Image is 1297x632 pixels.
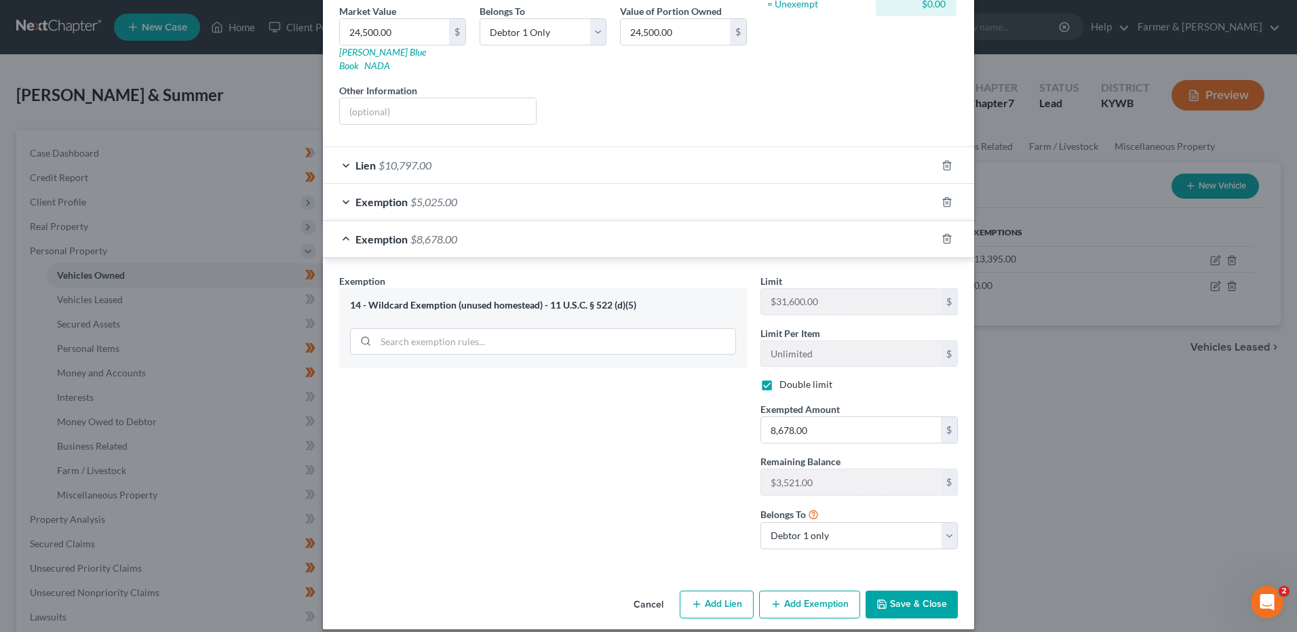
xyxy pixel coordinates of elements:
button: Cancel [623,592,674,619]
div: 14 - Wildcard Exemption (unused homestead) - 11 U.S.C. § 522 (d)(5) [350,299,736,312]
span: Exempted Amount [760,403,840,415]
span: Belongs To [760,509,806,520]
label: Market Value [339,4,396,18]
div: $ [941,341,957,367]
div: $ [730,19,746,45]
a: [PERSON_NAME] Blue Book [339,46,426,71]
span: $10,797.00 [379,159,431,172]
span: Exemption [355,233,408,245]
input: -- [761,469,941,495]
label: Remaining Balance [760,454,840,469]
span: Lien [355,159,376,172]
span: $8,678.00 [410,233,457,245]
span: 2 [1279,586,1290,597]
label: Double limit [779,378,832,391]
input: -- [761,289,941,315]
button: Add Lien [680,591,754,619]
span: Exemption [339,275,385,287]
div: $ [941,469,957,495]
label: Other Information [339,83,417,98]
input: 0.00 [761,417,941,443]
button: Save & Close [866,591,958,619]
span: Exemption [355,195,408,208]
span: Limit [760,275,782,287]
span: Belongs To [480,5,525,17]
input: -- [761,341,941,367]
input: 0.00 [340,19,449,45]
div: $ [941,417,957,443]
input: (optional) [340,98,536,124]
input: Search exemption rules... [376,329,735,355]
div: $ [941,289,957,315]
iframe: Intercom live chat [1251,586,1283,618]
label: Value of Portion Owned [620,4,722,18]
label: Limit Per Item [760,326,820,340]
span: $5,025.00 [410,195,457,208]
div: $ [449,19,465,45]
input: 0.00 [621,19,730,45]
a: NADA [364,60,390,71]
button: Add Exemption [759,591,860,619]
